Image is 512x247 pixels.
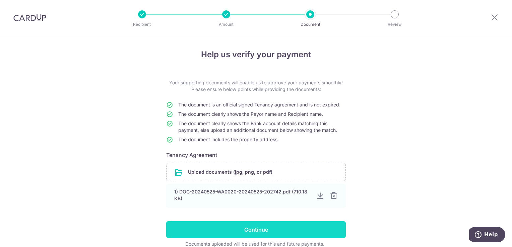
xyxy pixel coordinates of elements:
div: 1) DOC-20240525-WA0020-20240525-202742.pdf (710.18 KB) [174,188,311,202]
img: CardUp [13,13,46,21]
p: Your supporting documents will enable us to approve your payments smoothly! Please ensure below p... [166,79,346,93]
span: The document clearly shows the Bank account details matching this payment, else upload an additio... [178,120,337,133]
p: Amount [201,21,251,28]
p: Document [285,21,335,28]
span: The document is an official signed Tenancy agreement and is not expired. [178,102,340,107]
p: Recipient [117,21,167,28]
span: The document includes the property address. [178,137,279,142]
p: Review [370,21,420,28]
h6: Tenancy Agreement [166,151,346,159]
iframe: Opens a widget where you can find more information [469,227,505,244]
input: Continue [166,221,346,238]
div: Upload documents (jpg, png, or pdf) [166,163,346,181]
h4: Help us verify your payment [166,49,346,61]
span: The document clearly shows the Payor name and Recipient name. [178,111,323,117]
